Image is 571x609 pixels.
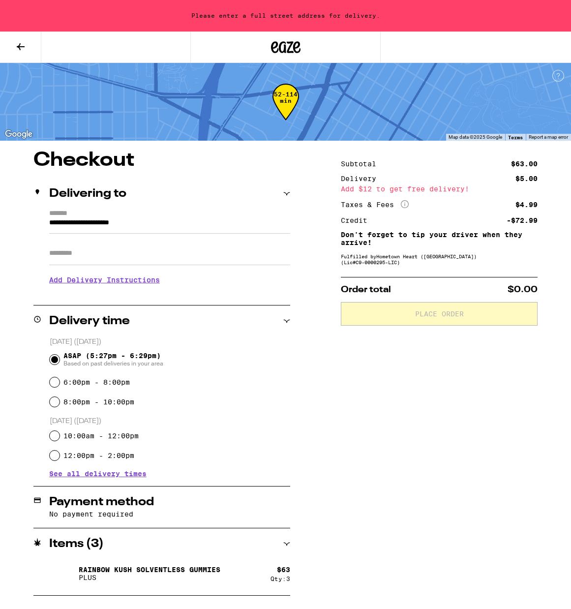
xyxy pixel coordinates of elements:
[341,302,538,326] button: Place Order
[49,269,290,291] h3: Add Delivery Instructions
[2,128,35,141] a: Open this area in Google Maps (opens a new window)
[63,378,130,386] label: 6:00pm - 8:00pm
[508,579,561,604] iframe: Opens a widget where you can find more information
[515,201,538,208] div: $4.99
[341,175,383,182] div: Delivery
[49,496,154,508] h2: Payment method
[49,538,104,550] h2: Items ( 3 )
[63,432,139,440] label: 10:00am - 12:00pm
[341,285,391,294] span: Order total
[341,185,538,192] div: Add $12 to get free delivery!
[270,576,290,582] div: Qty: 3
[49,315,130,327] h2: Delivery time
[341,253,538,265] div: Fulfilled by Hometown Heart ([GEOGRAPHIC_DATA]) (Lic# C9-0000295-LIC )
[49,470,147,477] button: See all delivery times
[272,91,299,128] div: 52-114 min
[63,360,163,367] span: Based on past deliveries in your area
[49,560,77,587] img: Rainbow Kush Solventless Gummies
[341,217,374,224] div: Credit
[341,200,409,209] div: Taxes & Fees
[529,134,568,140] a: Report a map error
[508,285,538,294] span: $0.00
[341,160,383,167] div: Subtotal
[49,188,126,200] h2: Delivering to
[50,417,290,426] p: [DATE] ([DATE])
[63,398,134,406] label: 8:00pm - 10:00pm
[341,231,538,246] p: Don't forget to tip your driver when they arrive!
[63,352,163,367] span: ASAP (5:27pm - 6:29pm)
[515,175,538,182] div: $5.00
[277,566,290,574] div: $ 63
[79,574,220,581] p: PLUS
[79,566,220,574] p: Rainbow Kush Solventless Gummies
[63,452,134,459] label: 12:00pm - 2:00pm
[2,128,35,141] img: Google
[508,134,523,140] a: Terms
[449,134,502,140] span: Map data ©2025 Google
[415,310,464,317] span: Place Order
[33,151,290,170] h1: Checkout
[49,291,290,299] p: We'll contact you at [PHONE_NUMBER] when we arrive
[50,337,290,347] p: [DATE] ([DATE])
[511,160,538,167] div: $63.00
[49,510,290,518] p: No payment required
[507,217,538,224] div: -$72.99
